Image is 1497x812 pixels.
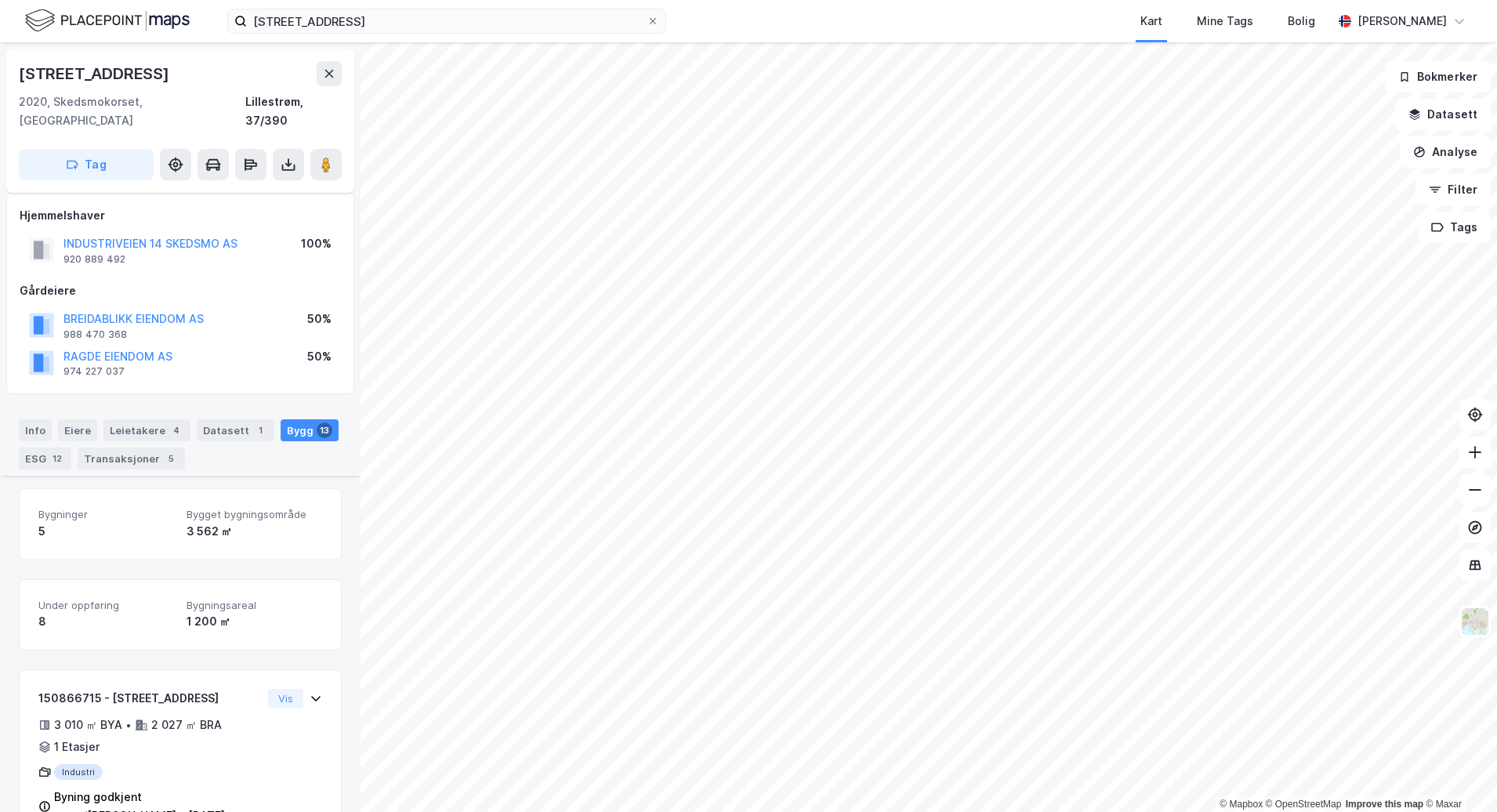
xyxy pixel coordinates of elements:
div: Kart [1140,12,1162,31]
button: Tag [19,149,154,180]
span: Bygninger [38,508,174,521]
div: 988 470 368 [63,328,127,341]
div: Lillestrøm, 37/390 [245,92,342,130]
div: 3 010 ㎡ BYA [54,716,122,734]
a: OpenStreetMap [1266,799,1342,810]
img: logo.f888ab2527a4732fd821a326f86c7f29.svg [25,7,190,34]
div: Bygg [281,419,339,441]
div: ESG [19,448,71,469]
button: Datasett [1395,99,1491,130]
div: • [125,719,132,731]
input: Søk på adresse, matrikkel, gårdeiere, leietakere eller personer [247,9,647,33]
a: Mapbox [1220,799,1263,810]
div: Mine Tags [1197,12,1253,31]
div: [STREET_ADDRESS] [19,61,172,86]
div: 5 [38,522,174,541]
div: 1 [252,422,268,438]
button: Tags [1418,212,1491,243]
div: 4 [169,422,184,438]
div: 2 027 ㎡ BRA [151,716,222,734]
button: Bokmerker [1385,61,1491,92]
div: 150866715 - [STREET_ADDRESS] [38,689,262,708]
div: 100% [301,234,332,253]
iframe: Chat Widget [1419,737,1497,812]
div: 974 227 037 [63,365,125,378]
div: Leietakere [103,419,190,441]
span: Bygningsareal [187,599,322,612]
span: Under oppføring [38,599,174,612]
button: Vis [268,689,303,708]
div: 5 [163,451,179,466]
div: Info [19,419,52,441]
div: Hjemmelshaver [20,206,341,225]
div: 1 Etasjer [54,738,100,756]
div: 1 200 ㎡ [187,612,322,631]
div: Bolig [1288,12,1315,31]
div: Datasett [197,419,274,441]
div: Gårdeiere [20,281,341,300]
img: Z [1460,607,1490,636]
div: 50% [307,310,332,328]
div: [PERSON_NAME] [1357,12,1447,31]
div: 2020, Skedsmokorset, [GEOGRAPHIC_DATA] [19,92,245,130]
button: Analyse [1400,136,1491,168]
div: 3 562 ㎡ [187,522,322,541]
div: 13 [317,422,332,438]
div: Transaksjoner [78,448,185,469]
div: Eiere [58,419,97,441]
span: Bygget bygningsområde [187,508,322,521]
div: 8 [38,612,174,631]
a: Improve this map [1346,799,1423,810]
div: 920 889 492 [63,253,125,266]
div: 12 [49,451,65,466]
button: Filter [1415,174,1491,205]
div: 50% [307,347,332,366]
